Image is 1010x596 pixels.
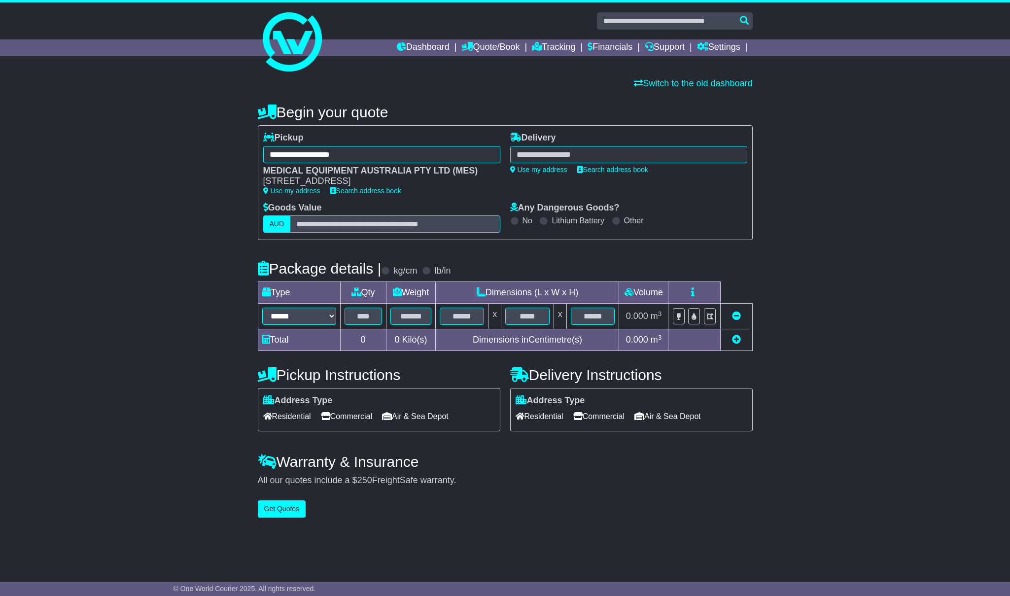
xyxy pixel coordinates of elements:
[258,454,753,470] h4: Warranty & Insurance
[263,215,291,233] label: AUD
[658,334,662,341] sup: 3
[634,409,701,424] span: Air & Sea Depot
[645,39,685,56] a: Support
[263,133,304,143] label: Pickup
[651,311,662,321] span: m
[258,329,340,351] td: Total
[258,104,753,120] h4: Begin your quote
[732,311,741,321] a: Remove this item
[552,216,604,225] label: Lithium Battery
[263,409,311,424] span: Residential
[461,39,520,56] a: Quote/Book
[516,395,585,406] label: Address Type
[658,310,662,317] sup: 3
[386,329,436,351] td: Kilo(s)
[573,409,625,424] span: Commercial
[697,39,740,56] a: Settings
[624,216,644,225] label: Other
[510,203,620,213] label: Any Dangerous Goods?
[258,260,382,277] h4: Package details |
[634,78,752,88] a: Switch to the old dashboard
[321,409,372,424] span: Commercial
[436,329,619,351] td: Dimensions in Centimetre(s)
[382,409,449,424] span: Air & Sea Depot
[258,367,500,383] h4: Pickup Instructions
[510,166,567,174] a: Use my address
[619,282,668,304] td: Volume
[386,282,436,304] td: Weight
[588,39,632,56] a: Financials
[263,203,322,213] label: Goods Value
[174,585,316,593] span: © One World Courier 2025. All rights reserved.
[258,500,306,518] button: Get Quotes
[330,187,401,195] a: Search address book
[263,176,490,187] div: [STREET_ADDRESS]
[394,335,399,345] span: 0
[516,409,563,424] span: Residential
[340,282,386,304] td: Qty
[577,166,648,174] a: Search address book
[393,266,417,277] label: kg/cm
[510,133,556,143] label: Delivery
[436,282,619,304] td: Dimensions (L x W x H)
[258,282,340,304] td: Type
[626,311,648,321] span: 0.000
[488,304,501,329] td: x
[532,39,575,56] a: Tracking
[263,187,320,195] a: Use my address
[263,395,333,406] label: Address Type
[651,335,662,345] span: m
[258,475,753,486] div: All our quotes include a $ FreightSafe warranty.
[510,367,753,383] h4: Delivery Instructions
[522,216,532,225] label: No
[397,39,450,56] a: Dashboard
[626,335,648,345] span: 0.000
[434,266,451,277] label: lb/in
[732,335,741,345] a: Add new item
[554,304,566,329] td: x
[357,475,372,485] span: 250
[340,329,386,351] td: 0
[263,166,490,176] div: MEDICAL EQUIPMENT AUSTRALIA PTY LTD (MES)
